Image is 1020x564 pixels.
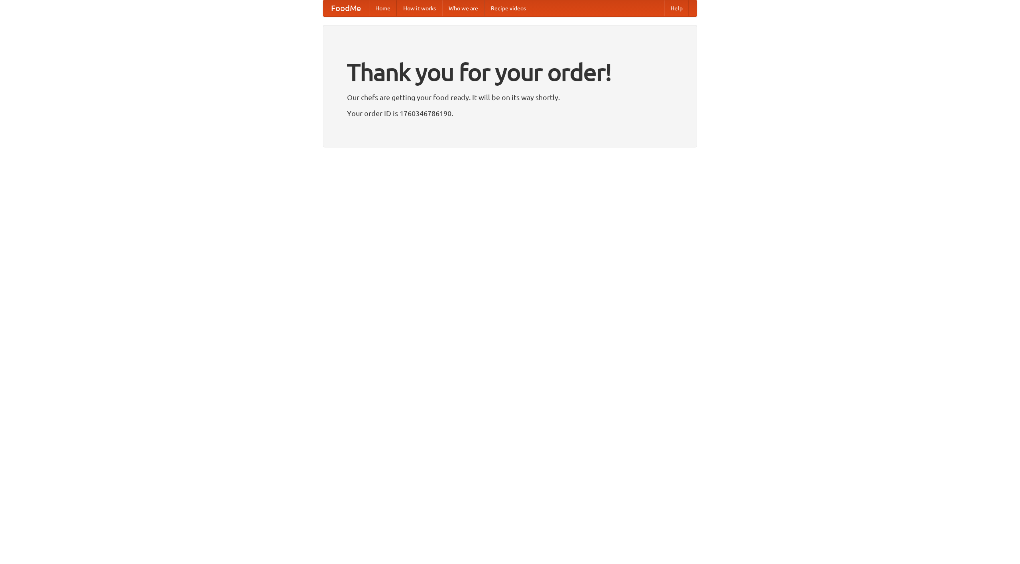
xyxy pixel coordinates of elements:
a: How it works [397,0,442,16]
p: Our chefs are getting your food ready. It will be on its way shortly. [347,91,673,103]
a: Home [369,0,397,16]
a: Who we are [442,0,484,16]
a: FoodMe [323,0,369,16]
a: Help [664,0,689,16]
p: Your order ID is 1760346786190. [347,107,673,119]
h1: Thank you for your order! [347,53,673,91]
a: Recipe videos [484,0,532,16]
